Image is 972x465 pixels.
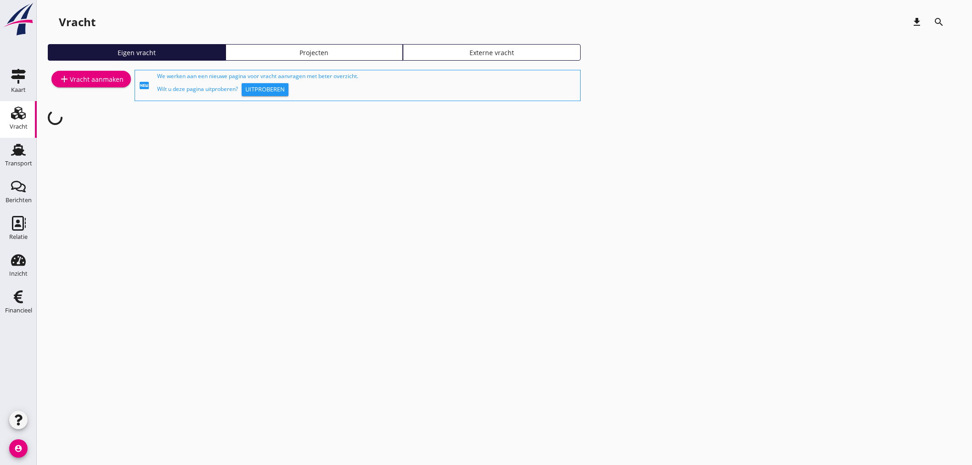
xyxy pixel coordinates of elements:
a: Vracht aanmaken [51,71,131,87]
div: Transport [5,160,32,166]
div: Financieel [5,307,32,313]
div: Berichten [6,197,32,203]
a: Eigen vracht [48,44,226,61]
div: Vracht [10,124,28,130]
div: We werken aan een nieuwe pagina voor vracht aanvragen met beter overzicht. Wilt u deze pagina uit... [157,72,576,99]
i: download [911,17,922,28]
i: search [933,17,944,28]
div: Projecten [230,48,399,57]
div: Vracht [59,15,96,29]
i: add [59,74,70,85]
div: Externe vracht [407,48,576,57]
div: Eigen vracht [52,48,221,57]
div: Uitproberen [245,85,285,94]
a: Projecten [226,44,403,61]
div: Vracht aanmaken [59,74,124,85]
i: account_circle [9,439,28,458]
div: Kaart [11,87,26,93]
div: Inzicht [9,271,28,277]
img: logo-small.a267ee39.svg [2,2,35,36]
div: Relatie [9,234,28,240]
a: Externe vracht [403,44,581,61]
i: fiber_new [139,80,150,91]
button: Uitproberen [242,83,288,96]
